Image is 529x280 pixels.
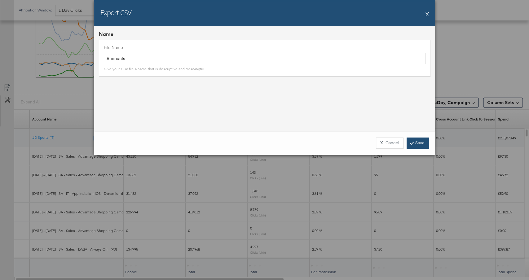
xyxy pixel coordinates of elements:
strong: X [380,140,383,146]
h2: Export CSV [100,8,131,17]
label: File Name [104,45,425,50]
a: Save [407,138,429,149]
div: Give your CSV file a name that is descriptive and meaningful. [104,67,205,72]
button: XCancel [376,138,403,149]
div: Name [99,31,430,38]
button: X [425,8,429,20]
